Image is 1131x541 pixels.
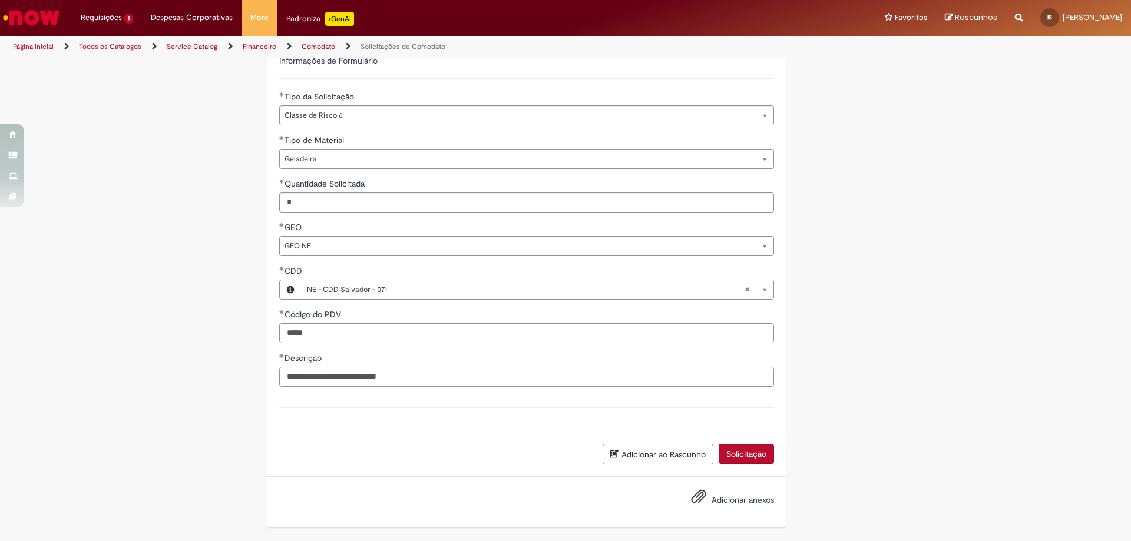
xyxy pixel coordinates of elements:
[279,367,774,387] input: Descrição
[307,280,744,299] span: NE - CDD Salvador - 071
[280,280,301,299] button: CDD, Visualizar este registro NE - CDD Salvador - 071
[285,150,750,168] span: Geladeira
[712,494,774,505] span: Adicionar anexos
[955,12,997,23] span: Rascunhos
[719,444,774,464] button: Solicitação
[279,223,285,227] span: Obrigatório Preenchido
[167,42,217,51] a: Service Catalog
[279,179,285,184] span: Obrigatório Preenchido
[13,42,54,51] a: Página inicial
[895,12,927,24] span: Favoritos
[243,42,276,51] a: Financeiro
[286,12,354,26] div: Padroniza
[279,135,285,140] span: Obrigatório Preenchido
[279,266,285,271] span: Obrigatório Preenchido
[285,265,305,276] span: Necessários - CDD
[285,106,750,125] span: Classe de Risco 6
[279,353,285,358] span: Obrigatório Preenchido
[279,192,774,213] input: Quantidade Solicitada
[361,42,445,51] a: Solicitações de Comodato
[285,91,356,102] span: Tipo da Solicitação
[1063,12,1122,22] span: [PERSON_NAME]
[285,353,324,363] span: Descrição
[285,222,304,233] span: GEO
[285,135,346,145] span: Tipo de Material
[285,309,343,320] span: Código do PDV
[945,12,997,24] a: Rascunhos
[9,36,745,58] ul: Trilhas de página
[325,12,354,26] p: +GenAi
[279,310,285,314] span: Obrigatório Preenchido
[279,92,285,97] span: Obrigatório Preenchido
[738,280,756,299] abbr: Limpar campo CDD
[250,12,269,24] span: More
[279,55,378,66] label: Informações de Formulário
[603,444,713,464] button: Adicionar ao Rascunho
[302,42,335,51] a: Comodato
[1,6,62,29] img: ServiceNow
[1047,14,1052,21] span: IS
[124,14,133,24] span: 1
[285,237,750,255] span: GEO NE
[279,323,774,343] input: Código do PDV
[81,12,122,24] span: Requisições
[79,42,141,51] a: Todos os Catálogos
[285,178,367,189] span: Quantidade Solicitada
[301,280,773,299] a: NE - CDD Salvador - 071Limpar campo CDD
[151,12,233,24] span: Despesas Corporativas
[688,486,709,513] button: Adicionar anexos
